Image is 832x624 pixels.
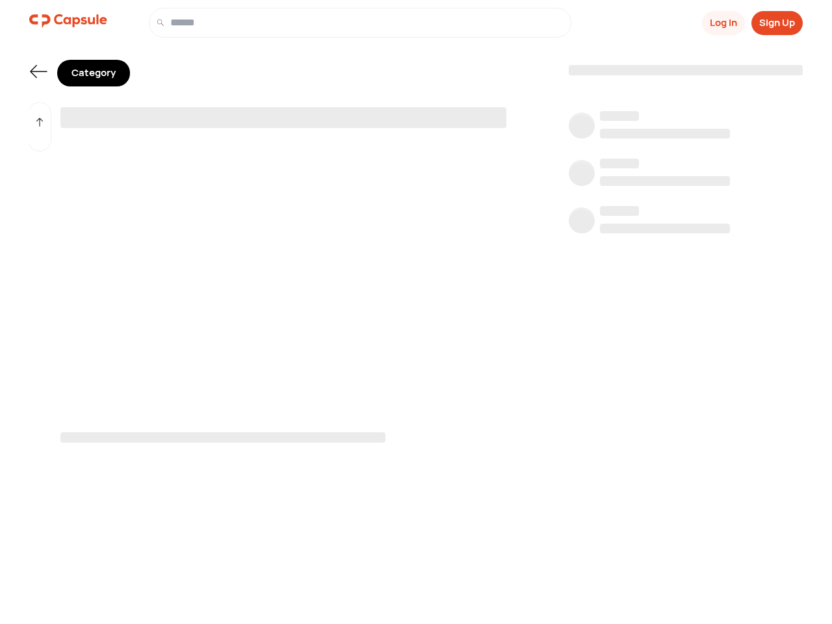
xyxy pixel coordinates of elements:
span: ‌ [600,159,639,168]
div: Category [57,60,130,86]
a: logo [29,8,107,38]
span: ‌ [569,115,595,141]
span: ‌ [569,65,803,75]
span: ‌ [60,432,385,443]
span: ‌ [569,162,595,188]
span: ‌ [569,210,595,236]
img: logo [29,8,107,34]
span: ‌ [600,129,730,138]
span: ‌ [600,224,730,233]
span: ‌ [60,107,506,128]
span: ‌ [600,206,639,216]
button: Sign Up [751,11,803,35]
span: ‌ [600,176,730,186]
span: ‌ [600,111,639,121]
button: Log In [702,11,745,35]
